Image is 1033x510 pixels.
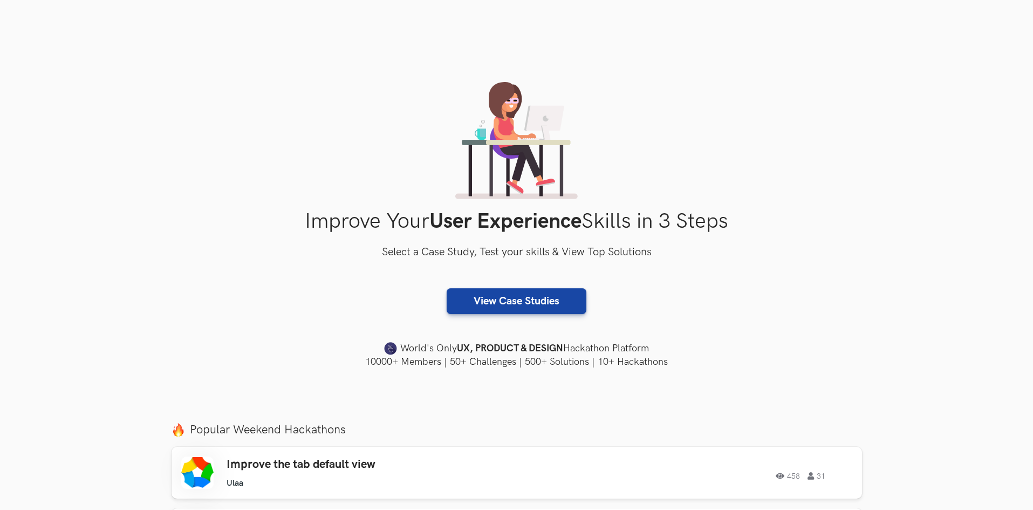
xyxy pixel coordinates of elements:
[447,288,586,314] a: View Case Studies
[457,341,563,356] strong: UX, PRODUCT & DESIGN
[172,341,862,356] h4: World's Only Hackathon Platform
[455,82,578,199] img: lady working on laptop
[172,209,862,234] h1: Improve Your Skills in 3 Steps
[227,458,533,472] h3: Improve the tab default view
[172,447,862,499] a: Improve the tab default view Ulaa 458 31
[172,423,862,437] label: Popular Weekend Hackathons
[384,342,397,356] img: uxhack-favicon-image.png
[227,478,243,488] li: Ulaa
[172,355,862,369] h4: 10000+ Members | 50+ Challenges | 500+ Solutions | 10+ Hackathons
[172,423,185,437] img: fire.png
[429,209,582,234] strong: User Experience
[172,244,862,261] h3: Select a Case Study, Test your skills & View Top Solutions
[808,472,825,480] span: 31
[776,472,800,480] span: 458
